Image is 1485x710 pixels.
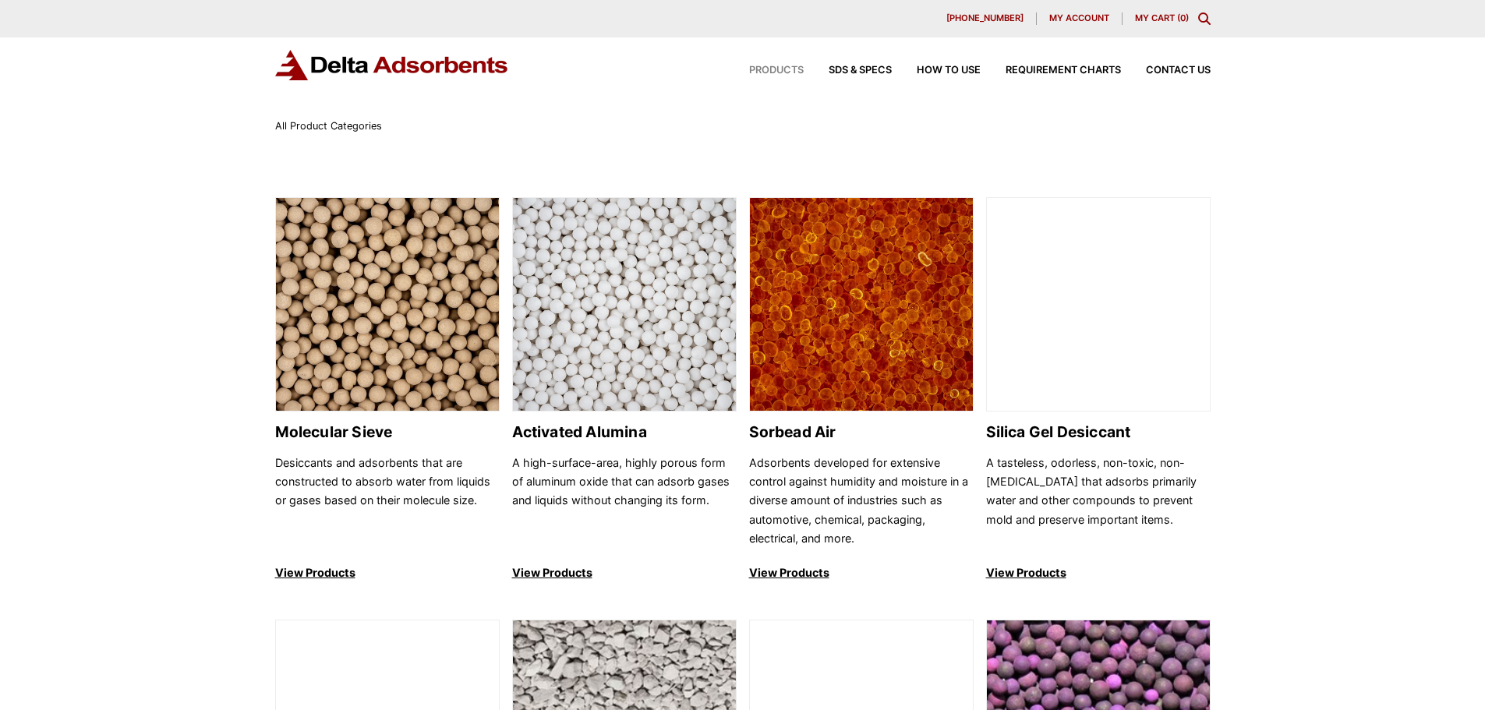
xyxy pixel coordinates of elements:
a: My account [1037,12,1123,25]
span: 0 [1180,12,1186,23]
img: Delta Adsorbents [275,50,509,80]
span: Products [749,65,804,76]
span: All Product Categories [275,120,382,132]
img: Molecular Sieve [276,198,499,412]
a: [PHONE_NUMBER] [934,12,1037,25]
p: View Products [986,563,1211,582]
a: Sorbead Air Sorbead Air Adsorbents developed for extensive control against humidity and moisture ... [749,197,974,583]
span: Requirement Charts [1006,65,1121,76]
p: A high-surface-area, highly porous form of aluminum oxide that can adsorb gases and liquids witho... [512,454,737,549]
p: View Products [275,563,500,582]
a: SDS & SPECS [804,65,892,76]
h2: Activated Alumina [512,423,737,441]
span: SDS & SPECS [829,65,892,76]
span: Contact Us [1146,65,1211,76]
a: My Cart (0) [1135,12,1189,23]
span: My account [1049,14,1109,23]
p: Adsorbents developed for extensive control against humidity and moisture in a diverse amount of i... [749,454,974,549]
p: View Products [749,563,974,582]
a: Activated Alumina Activated Alumina A high-surface-area, highly porous form of aluminum oxide tha... [512,197,737,583]
p: View Products [512,563,737,582]
p: Desiccants and adsorbents that are constructed to absorb water from liquids or gases based on the... [275,454,500,549]
a: Silica Gel Desiccant Silica Gel Desiccant A tasteless, odorless, non-toxic, non-[MEDICAL_DATA] th... [986,197,1211,583]
span: How to Use [917,65,981,76]
div: Toggle Modal Content [1198,12,1211,25]
h2: Silica Gel Desiccant [986,423,1211,441]
img: Activated Alumina [513,198,736,412]
span: [PHONE_NUMBER] [946,14,1024,23]
img: Sorbead Air [750,198,973,412]
a: Molecular Sieve Molecular Sieve Desiccants and adsorbents that are constructed to absorb water fr... [275,197,500,583]
h2: Sorbead Air [749,423,974,441]
a: Requirement Charts [981,65,1121,76]
img: Silica Gel Desiccant [987,198,1210,412]
a: Products [724,65,804,76]
a: How to Use [892,65,981,76]
h2: Molecular Sieve [275,423,500,441]
a: Contact Us [1121,65,1211,76]
p: A tasteless, odorless, non-toxic, non-[MEDICAL_DATA] that adsorbs primarily water and other compo... [986,454,1211,549]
